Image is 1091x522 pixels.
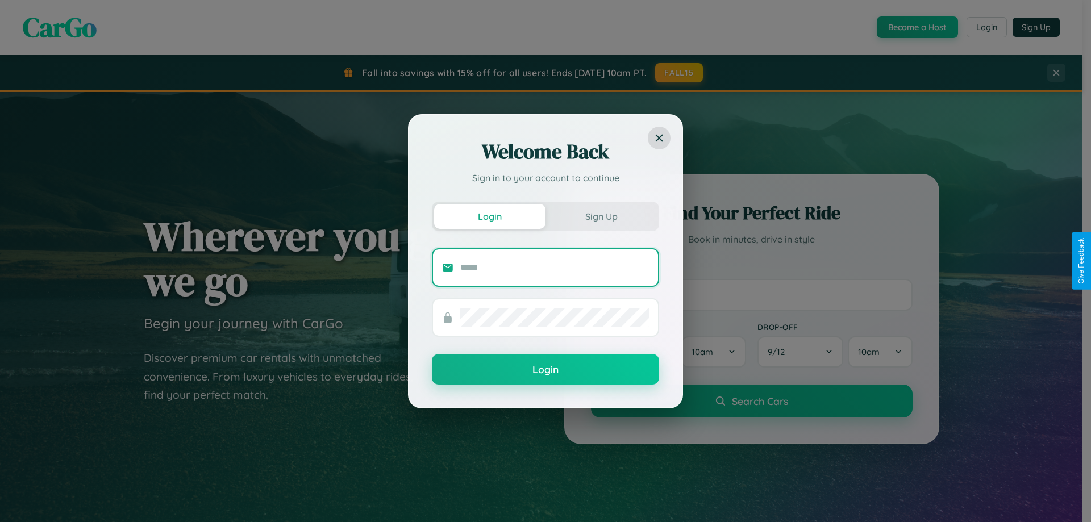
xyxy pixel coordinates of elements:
[434,204,545,229] button: Login
[1077,238,1085,284] div: Give Feedback
[432,354,659,385] button: Login
[545,204,657,229] button: Sign Up
[432,171,659,185] p: Sign in to your account to continue
[432,138,659,165] h2: Welcome Back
